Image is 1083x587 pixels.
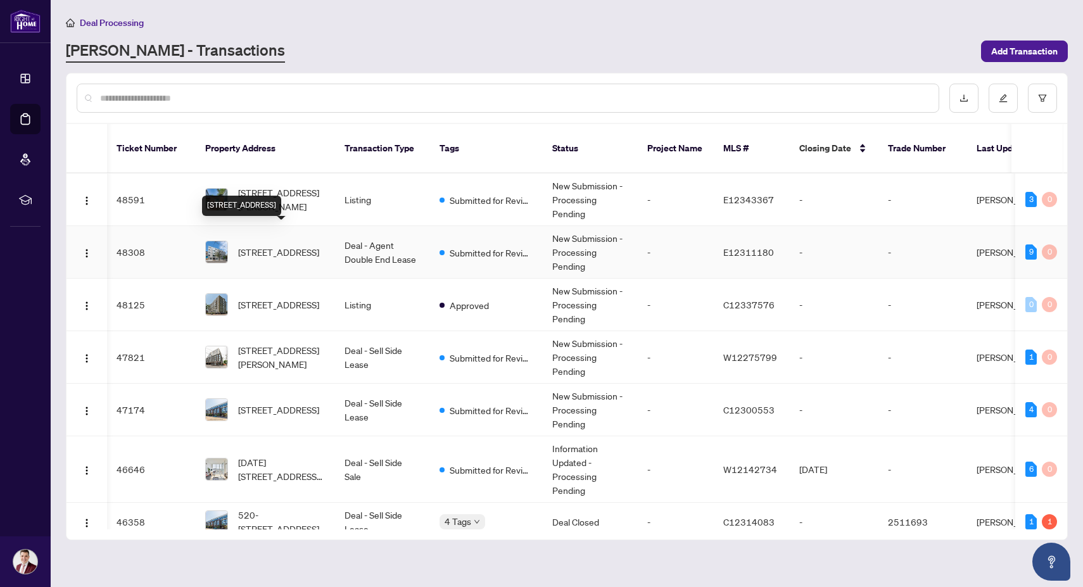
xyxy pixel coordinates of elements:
img: thumbnail-img [206,294,227,315]
td: Deal - Sell Side Lease [334,503,429,541]
span: [DATE][STREET_ADDRESS][PERSON_NAME] [238,455,324,483]
button: Open asap [1032,543,1070,581]
th: Last Updated By [966,124,1061,174]
td: Deal - Agent Double End Lease [334,226,429,279]
img: Logo [82,248,92,258]
span: C12314083 [723,516,775,527]
td: - [789,226,878,279]
td: - [789,279,878,331]
span: Closing Date [799,141,851,155]
td: 48125 [106,279,195,331]
td: 47821 [106,331,195,384]
td: Information Updated - Processing Pending [542,436,637,503]
span: [STREET_ADDRESS] [238,298,319,312]
div: 0 [1042,192,1057,207]
td: [PERSON_NAME] [966,384,1061,436]
td: 48308 [106,226,195,279]
div: [STREET_ADDRESS] [202,196,281,216]
td: [PERSON_NAME] [966,174,1061,226]
th: Status [542,124,637,174]
td: [DATE] [789,436,878,503]
span: W12275799 [723,351,777,363]
span: E12311180 [723,246,774,258]
th: MLS # [713,124,789,174]
th: Closing Date [789,124,878,174]
td: New Submission - Processing Pending [542,226,637,279]
button: Logo [77,459,97,479]
div: 0 [1025,297,1037,312]
td: New Submission - Processing Pending [542,174,637,226]
div: 1 [1025,514,1037,529]
td: New Submission - Processing Pending [542,279,637,331]
span: Deal Processing [80,17,144,28]
span: 4 Tags [445,514,471,529]
td: - [637,331,713,384]
td: 2511693 [878,503,966,541]
button: Add Transaction [981,41,1068,62]
div: 4 [1025,402,1037,417]
span: Add Transaction [991,41,1058,61]
button: Logo [77,189,97,210]
span: down [474,519,480,525]
td: - [789,174,878,226]
span: [STREET_ADDRESS][PERSON_NAME] [238,186,324,213]
td: 48591 [106,174,195,226]
img: Logo [82,465,92,476]
span: E12343367 [723,194,774,205]
td: - [878,436,966,503]
div: 3 [1025,192,1037,207]
th: Project Name [637,124,713,174]
span: Submitted for Review [450,246,532,260]
img: thumbnail-img [206,241,227,263]
img: thumbnail-img [206,346,227,368]
td: Deal Closed [542,503,637,541]
span: [STREET_ADDRESS] [238,403,319,417]
td: - [637,384,713,436]
span: Approved [450,298,489,312]
span: home [66,18,75,27]
img: thumbnail-img [206,189,227,210]
img: Logo [82,518,92,528]
td: 47174 [106,384,195,436]
button: Logo [77,512,97,532]
td: New Submission - Processing Pending [542,331,637,384]
span: [STREET_ADDRESS] [238,245,319,259]
div: 6 [1025,462,1037,477]
span: Submitted for Review [450,463,532,477]
button: Logo [77,242,97,262]
td: Listing [334,174,429,226]
img: thumbnail-img [206,458,227,480]
td: - [878,279,966,331]
button: Logo [77,347,97,367]
span: filter [1038,94,1047,103]
td: 46358 [106,503,195,541]
td: - [637,279,713,331]
div: 1 [1042,514,1057,529]
div: 0 [1042,297,1057,312]
td: - [637,503,713,541]
td: [PERSON_NAME] [966,436,1061,503]
th: Tags [429,124,542,174]
img: Logo [82,406,92,416]
span: Submitted for Review [450,403,532,417]
td: New Submission - Processing Pending [542,384,637,436]
button: download [949,84,978,113]
div: 0 [1042,462,1057,477]
img: Profile Icon [13,550,37,574]
img: Logo [82,301,92,311]
th: Property Address [195,124,334,174]
button: filter [1028,84,1057,113]
td: [PERSON_NAME] [966,331,1061,384]
button: Logo [77,294,97,315]
td: - [789,331,878,384]
div: 1 [1025,350,1037,365]
td: - [637,174,713,226]
img: thumbnail-img [206,511,227,533]
img: logo [10,9,41,33]
td: Deal - Sell Side Sale [334,436,429,503]
td: - [637,226,713,279]
td: Listing [334,279,429,331]
span: C12337576 [723,299,775,310]
td: - [789,503,878,541]
td: - [637,436,713,503]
